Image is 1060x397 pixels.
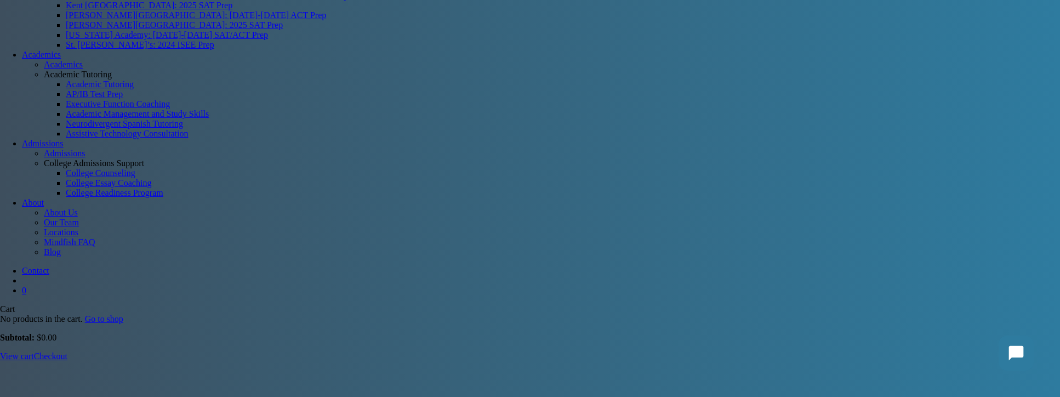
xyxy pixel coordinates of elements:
a: [US_STATE] Academy: [DATE]-[DATE] SAT/ACT Prep [66,30,268,39]
span: Our Team [44,218,79,227]
span: College Admissions Support [44,158,144,168]
span: Academics [44,60,83,69]
a: Academic Tutoring [66,80,134,89]
a: [PERSON_NAME][GEOGRAPHIC_DATA]: 2025 SAT Prep [66,20,283,30]
a: Mindfish FAQ [44,237,1060,247]
a: Academics [22,50,61,59]
a: AP/IB Test Prep [66,89,123,99]
iframe: Chatbot [988,325,1045,382]
a: Admissions [22,139,64,148]
a: College Essay Coaching [66,178,151,188]
span: Locations [44,228,78,237]
a: Academics [44,60,1060,70]
span: $ [37,333,41,342]
a: [PERSON_NAME][GEOGRAPHIC_DATA]: [DATE]-[DATE] ACT Prep [66,10,326,20]
a: College Readiness Program [66,188,163,197]
a: Checkout [34,351,67,361]
a: Blog [44,247,1060,257]
a: Go to shop [85,314,123,324]
a: Academic Management and Study Skills [66,109,209,118]
bdi: 0.00 [37,333,56,342]
a: Assistive Technology Consultation [66,129,188,138]
a: Contact [22,266,49,275]
a: About [22,198,44,207]
a: College Counseling [66,168,135,178]
a: Kent [GEOGRAPHIC_DATA]: 2025 SAT Prep [66,1,232,10]
a: St. [PERSON_NAME]’s: 2024 ISEE Prep [66,40,214,49]
span: 0 [22,286,26,295]
a: Executive Function Coaching [66,99,170,109]
span: Admissions [44,149,86,158]
span: Blog [44,247,61,257]
a: Locations [44,228,1060,237]
span: Academic Tutoring [44,70,112,79]
span: About Us [44,208,78,217]
a: About Us [44,208,1060,218]
a: Our Team [44,218,1060,228]
a: Neurodivergent Spanish Tutoring [66,119,183,128]
a: Cart [22,286,1060,296]
a: Admissions [44,149,1060,158]
span: Mindfish FAQ [44,237,95,247]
